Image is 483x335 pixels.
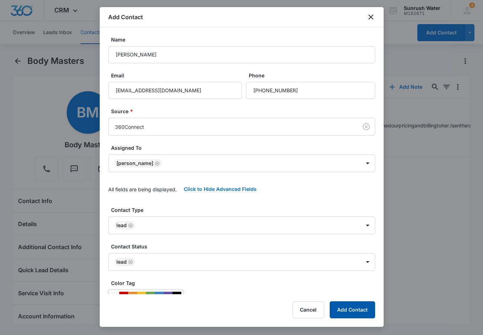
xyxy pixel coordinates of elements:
[116,161,153,166] div: [PERSON_NAME]
[111,108,378,115] label: Source
[164,292,172,301] div: #674ea7
[172,292,181,301] div: #000000
[146,292,155,301] div: #6aa84f
[108,13,143,21] h1: Add Contact
[116,223,127,228] div: Lead
[127,259,133,264] div: Remove Lead
[177,181,264,198] button: Click to Hide Advanced Fields
[153,161,160,166] div: Remove Kayla Lipscomb
[292,301,324,318] button: Cancel
[246,82,375,99] input: Phone
[110,292,119,301] div: #F6F6F6
[111,72,245,79] label: Email
[361,121,372,132] button: Clear
[116,259,127,264] div: Lead
[111,144,378,152] label: Assigned To
[111,36,378,43] label: Name
[111,243,378,250] label: Contact Status
[155,292,164,301] div: #3d85c6
[249,72,378,79] label: Phone
[137,292,146,301] div: #f1c232
[367,13,375,21] button: close
[111,279,378,287] label: Color Tag
[108,46,375,63] input: Name
[330,301,375,318] button: Add Contact
[119,292,128,301] div: #CC0000
[108,82,242,99] input: Email
[111,206,378,214] label: Contact Type
[108,186,177,193] p: All fields are being displayed.
[128,292,137,301] div: #e69138
[127,223,133,228] div: Remove Lead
